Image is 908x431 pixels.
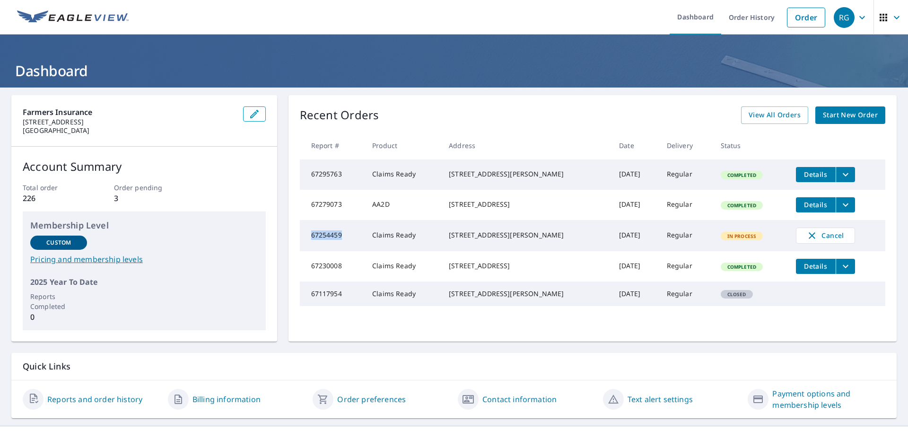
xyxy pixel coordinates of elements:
button: filesDropdownBtn-67230008 [836,259,855,274]
div: [STREET_ADDRESS] [449,261,604,271]
button: detailsBtn-67279073 [796,197,836,212]
td: 67117954 [300,281,365,306]
p: 3 [114,193,175,204]
a: View All Orders [741,106,808,124]
td: [DATE] [611,159,659,190]
a: Pricing and membership levels [30,254,258,265]
span: Completed [722,202,762,209]
button: detailsBtn-67230008 [796,259,836,274]
td: Regular [659,281,713,306]
span: Closed [722,291,752,298]
td: [DATE] [611,190,659,220]
th: Status [713,132,788,159]
a: Payment options and membership levels [772,388,885,411]
td: Regular [659,190,713,220]
span: View All Orders [749,109,801,121]
p: Order pending [114,183,175,193]
th: Address [441,132,611,159]
th: Delivery [659,132,713,159]
td: Claims Ready [365,220,441,251]
button: detailsBtn-67295763 [796,167,836,182]
button: filesDropdownBtn-67279073 [836,197,855,212]
span: Details [802,262,830,271]
td: AA2D [365,190,441,220]
a: Order [787,8,825,27]
div: [STREET_ADDRESS][PERSON_NAME] [449,289,604,299]
p: Account Summary [23,158,266,175]
a: Billing information [192,394,261,405]
span: Details [802,200,830,209]
p: [GEOGRAPHIC_DATA] [23,126,236,135]
a: Start New Order [815,106,885,124]
span: In Process [722,233,762,239]
th: Product [365,132,441,159]
td: Regular [659,251,713,281]
p: Total order [23,183,83,193]
p: Quick Links [23,361,885,372]
img: EV Logo [17,10,129,25]
td: Regular [659,159,713,190]
td: [DATE] [611,281,659,306]
span: Cancel [806,230,845,241]
div: RG [834,7,855,28]
a: Contact information [482,394,557,405]
td: [DATE] [611,251,659,281]
button: Cancel [796,228,855,244]
th: Report # [300,132,365,159]
td: 67230008 [300,251,365,281]
p: Recent Orders [300,106,379,124]
td: Claims Ready [365,251,441,281]
div: [STREET_ADDRESS][PERSON_NAME] [449,169,604,179]
span: Completed [722,264,762,270]
td: Claims Ready [365,281,441,306]
h1: Dashboard [11,61,897,80]
td: 67279073 [300,190,365,220]
div: [STREET_ADDRESS] [449,200,604,209]
p: Farmers Insurance [23,106,236,118]
a: Text alert settings [628,394,693,405]
p: 226 [23,193,83,204]
td: Regular [659,220,713,251]
p: 2025 Year To Date [30,276,258,288]
p: Custom [46,238,71,247]
div: [STREET_ADDRESS][PERSON_NAME] [449,230,604,240]
button: filesDropdownBtn-67295763 [836,167,855,182]
p: 0 [30,311,87,323]
td: 67254459 [300,220,365,251]
p: Membership Level [30,219,258,232]
span: Start New Order [823,109,878,121]
td: 67295763 [300,159,365,190]
p: Reports Completed [30,291,87,311]
td: Claims Ready [365,159,441,190]
p: [STREET_ADDRESS] [23,118,236,126]
span: Completed [722,172,762,178]
td: [DATE] [611,220,659,251]
a: Reports and order history [47,394,142,405]
th: Date [611,132,659,159]
span: Details [802,170,830,179]
a: Order preferences [337,394,406,405]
